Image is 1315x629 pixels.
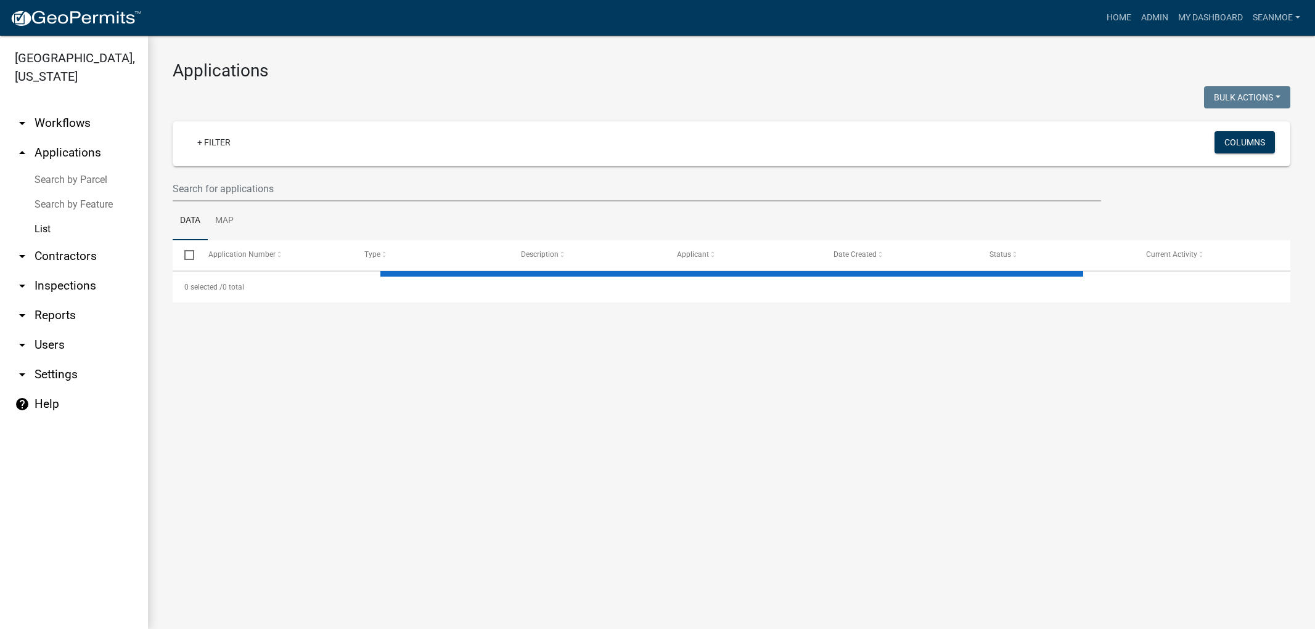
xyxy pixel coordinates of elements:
a: Admin [1136,6,1173,30]
span: Application Number [208,250,276,259]
i: help [15,397,30,412]
a: Map [208,201,241,241]
h3: Applications [173,60,1290,81]
span: Date Created [834,250,877,259]
i: arrow_drop_down [15,249,30,264]
a: + Filter [187,131,240,153]
a: My Dashboard [1173,6,1248,30]
i: arrow_drop_up [15,145,30,160]
datatable-header-cell: Date Created [821,240,978,270]
datatable-header-cell: Select [173,240,196,270]
i: arrow_drop_down [15,116,30,131]
span: 0 selected / [184,283,223,291]
a: Data [173,201,208,241]
datatable-header-cell: Applicant [665,240,822,270]
span: Applicant [677,250,709,259]
i: arrow_drop_down [15,278,30,293]
a: Home [1102,6,1136,30]
datatable-header-cell: Application Number [196,240,353,270]
input: Search for applications [173,176,1101,201]
button: Bulk Actions [1204,86,1290,108]
span: Type [364,250,380,259]
datatable-header-cell: Type [353,240,509,270]
span: Status [989,250,1011,259]
button: Columns [1215,131,1275,153]
a: SeanMoe [1248,6,1305,30]
datatable-header-cell: Current Activity [1134,240,1290,270]
div: 0 total [173,272,1290,302]
i: arrow_drop_down [15,338,30,352]
span: Description [521,250,559,259]
i: arrow_drop_down [15,308,30,323]
datatable-header-cell: Description [509,240,665,270]
datatable-header-cell: Status [978,240,1134,270]
i: arrow_drop_down [15,367,30,382]
span: Current Activity [1146,250,1197,259]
